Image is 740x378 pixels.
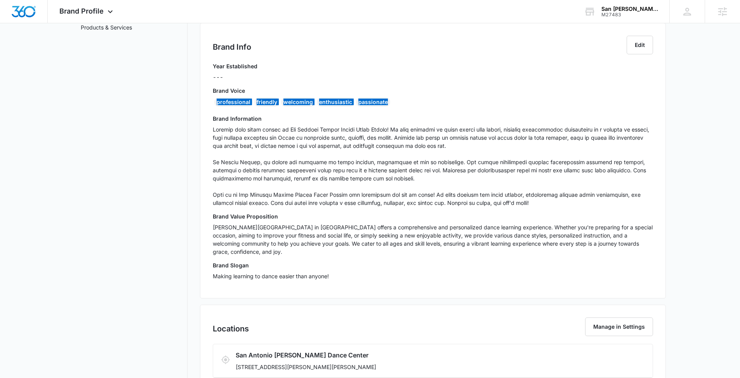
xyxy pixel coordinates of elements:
h2: Brand Info [213,41,251,53]
div: friendly [254,97,280,107]
h3: San Antonio [PERSON_NAME] Dance Center [236,350,558,360]
p: --- [213,73,257,81]
h3: Brand Information [213,114,653,123]
button: Manage in Settings [585,317,653,336]
div: account id [601,12,658,17]
h3: Brand Slogan [213,261,653,269]
h3: Brand Value Proposition [213,212,653,220]
div: passionate [356,97,390,107]
div: account name [601,6,658,12]
p: [PERSON_NAME][GEOGRAPHIC_DATA] in [GEOGRAPHIC_DATA] offers a comprehensive and personalized dance... [213,223,653,256]
span: Brand Profile [59,7,104,15]
h2: Locations [213,323,249,335]
p: Making learning to dance easier than anyone! [213,272,653,280]
p: [STREET_ADDRESS][PERSON_NAME][PERSON_NAME] [236,363,558,371]
h3: Brand Voice [213,87,653,95]
h3: Year Established [213,62,257,70]
div: enthusiastic [317,97,354,107]
a: Products & Services [81,23,132,31]
div: professional [214,97,253,107]
p: Loremip dolo sitam consec ad Eli Seddoei Tempor Incidi Utlab Etdolo! Ma aliq enimadmi ve quisn ex... [213,125,653,207]
div: welcoming [281,97,315,107]
button: Edit [627,36,653,54]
